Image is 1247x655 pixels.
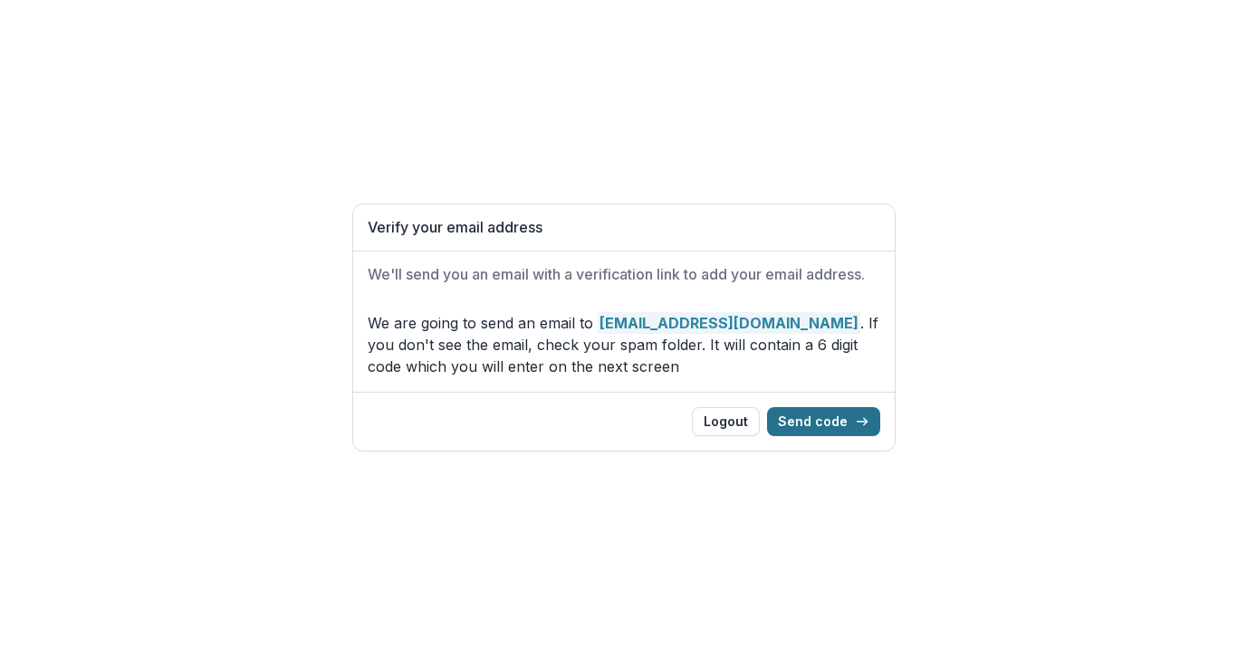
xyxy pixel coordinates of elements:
p: We are going to send an email to . If you don't see the email, check your spam folder. It will co... [368,312,880,377]
button: Logout [692,407,760,436]
h1: Verify your email address [368,219,880,236]
button: Send code [767,407,880,436]
strong: [EMAIL_ADDRESS][DOMAIN_NAME] [598,312,860,334]
h2: We'll send you an email with a verification link to add your email address. [368,266,880,283]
